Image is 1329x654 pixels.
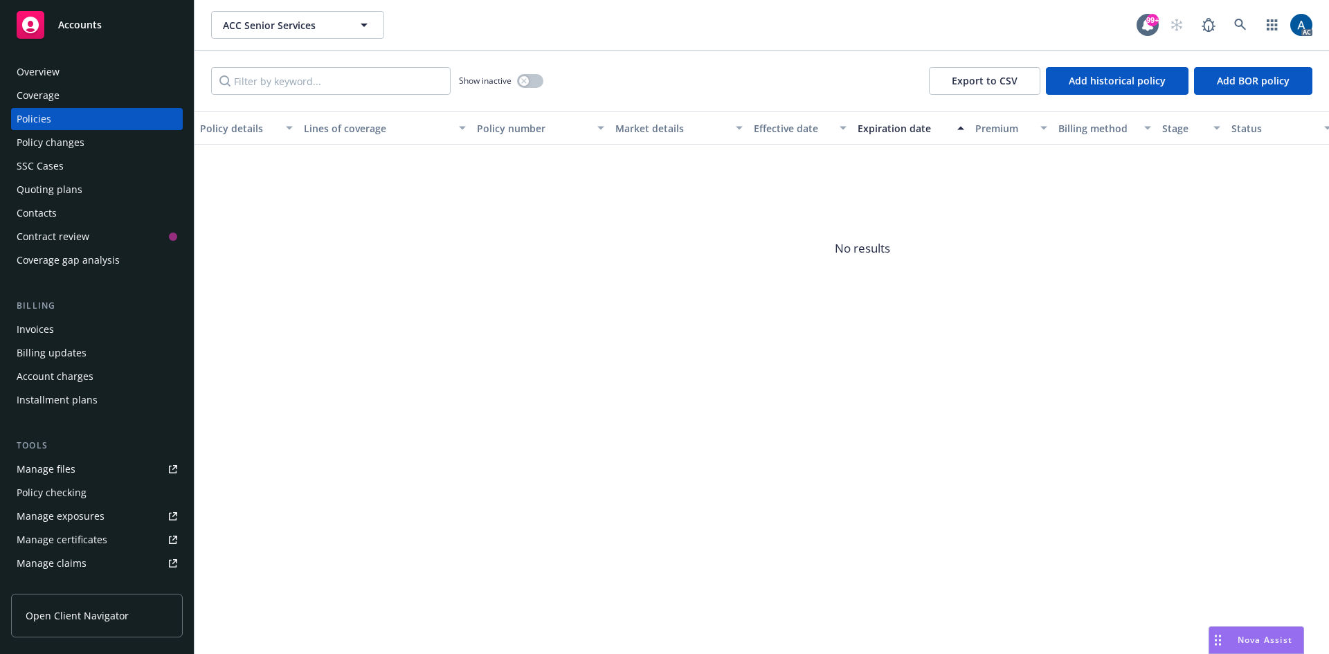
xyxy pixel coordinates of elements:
[11,249,183,271] a: Coverage gap analysis
[1238,634,1292,646] span: Nova Assist
[852,111,970,145] button: Expiration date
[11,179,183,201] a: Quoting plans
[1046,67,1188,95] button: Add historical policy
[970,111,1053,145] button: Premium
[1290,14,1312,36] img: photo
[17,505,105,527] div: Manage exposures
[11,458,183,480] a: Manage files
[17,529,107,551] div: Manage certificates
[11,439,183,453] div: Tools
[11,84,183,107] a: Coverage
[1209,627,1227,653] div: Drag to move
[11,318,183,340] a: Invoices
[1146,14,1159,26] div: 99+
[615,121,727,136] div: Market details
[11,389,183,411] a: Installment plans
[223,18,343,33] span: ACC Senior Services
[11,552,183,574] a: Manage claims
[1058,121,1136,136] div: Billing method
[1163,11,1191,39] a: Start snowing
[1195,11,1222,39] a: Report a Bug
[17,249,120,271] div: Coverage gap analysis
[459,75,512,87] span: Show inactive
[1194,67,1312,95] button: Add BOR policy
[17,318,54,340] div: Invoices
[17,61,60,83] div: Overview
[1157,111,1226,145] button: Stage
[929,67,1040,95] button: Export to CSV
[1217,74,1290,87] span: Add BOR policy
[1162,121,1205,136] div: Stage
[11,299,183,313] div: Billing
[11,61,183,83] a: Overview
[195,111,298,145] button: Policy details
[11,6,183,44] a: Accounts
[1258,11,1286,39] a: Switch app
[1069,74,1166,87] span: Add historical policy
[298,111,471,145] button: Lines of coverage
[11,226,183,248] a: Contract review
[11,529,183,551] a: Manage certificates
[211,67,451,95] input: Filter by keyword...
[858,121,949,136] div: Expiration date
[748,111,852,145] button: Effective date
[11,482,183,504] a: Policy checking
[17,202,57,224] div: Contacts
[17,179,82,201] div: Quoting plans
[17,342,87,364] div: Billing updates
[304,121,451,136] div: Lines of coverage
[11,342,183,364] a: Billing updates
[1231,121,1316,136] div: Status
[17,84,60,107] div: Coverage
[17,108,51,130] div: Policies
[11,576,183,598] a: Manage BORs
[17,155,64,177] div: SSC Cases
[200,121,278,136] div: Policy details
[610,111,748,145] button: Market details
[11,155,183,177] a: SSC Cases
[11,202,183,224] a: Contacts
[11,365,183,388] a: Account charges
[1209,626,1304,654] button: Nova Assist
[975,121,1032,136] div: Premium
[471,111,610,145] button: Policy number
[11,505,183,527] a: Manage exposures
[17,482,87,504] div: Policy checking
[11,108,183,130] a: Policies
[26,608,129,623] span: Open Client Navigator
[17,226,89,248] div: Contract review
[58,19,102,30] span: Accounts
[1053,111,1157,145] button: Billing method
[952,74,1018,87] span: Export to CSV
[17,389,98,411] div: Installment plans
[477,121,589,136] div: Policy number
[17,458,75,480] div: Manage files
[17,365,93,388] div: Account charges
[11,131,183,154] a: Policy changes
[17,552,87,574] div: Manage claims
[754,121,831,136] div: Effective date
[1227,11,1254,39] a: Search
[17,576,82,598] div: Manage BORs
[17,131,84,154] div: Policy changes
[211,11,384,39] button: ACC Senior Services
